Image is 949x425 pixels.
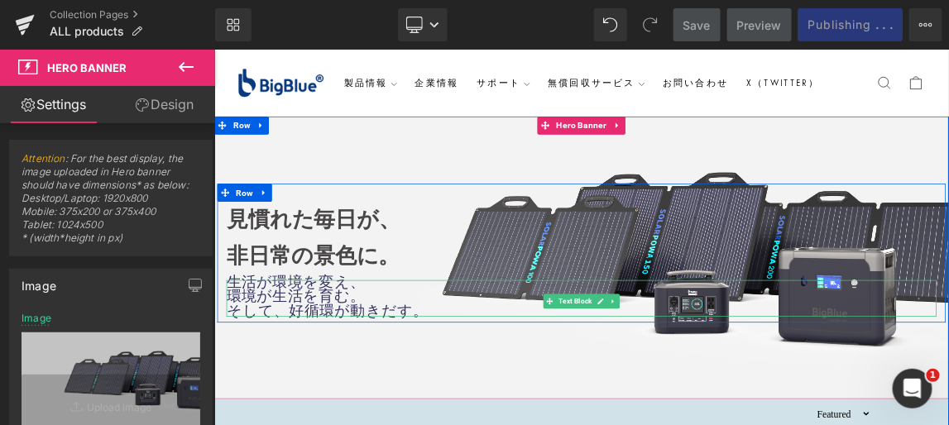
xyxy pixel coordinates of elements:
a: Expand / Collapse [539,91,561,116]
div: Image [22,270,56,293]
summary: 製品情報 [165,31,261,60]
a: お問い合わせ [599,31,713,60]
span: Preview [737,17,782,34]
button: Undo [594,8,627,41]
button: Redo [634,8,667,41]
span: そして、好循環が動きだす。 [17,346,291,367]
span: Row [22,91,53,116]
span: 生活が環境を変え、 [17,306,205,327]
b: 非日常の景色に。 [17,265,253,298]
span: Hero Banner [462,91,539,116]
summary: サポート [346,31,443,60]
a: Collection Pages [50,8,215,21]
span: 環境が生活を育む。 [17,326,205,347]
button: More [909,8,942,41]
a: Design [111,86,218,123]
a: Preview [727,8,792,41]
summary: 無償回収サービス [443,31,599,60]
span: Row [26,183,57,208]
a: Expand / Collapse [535,333,553,353]
span: ALL products [50,25,124,38]
span: Hero Banner [47,61,127,74]
a: Expand / Collapse [57,183,79,208]
span: 1 [927,369,940,382]
span: Text Block [466,333,518,353]
div: Primary [149,17,852,74]
a: Expand / Collapse [53,91,74,116]
iframe: Intercom live chat [893,369,932,408]
a: 企業情報 [261,31,346,60]
a: Attention [22,152,65,165]
a: New Library [215,8,252,41]
span: : For the best display, the image uploaded in Hero banner should have dimensions* as below: Deskt... [22,152,200,255]
a: X（Twitter） [713,31,837,60]
div: Image [22,313,51,324]
b: 見慣れた毎日が、 [17,216,254,248]
span: Save [683,17,711,34]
